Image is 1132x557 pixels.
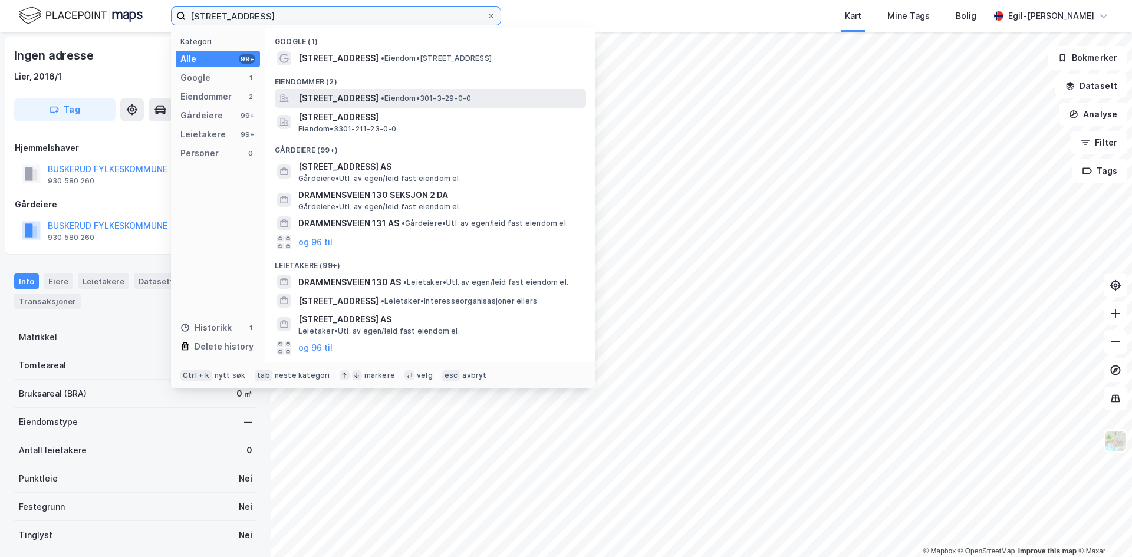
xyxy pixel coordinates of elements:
[887,9,930,23] div: Mine Tags
[180,146,219,160] div: Personer
[78,273,129,289] div: Leietakere
[1055,74,1127,98] button: Datasett
[298,312,581,327] span: [STREET_ADDRESS] AS
[417,371,433,380] div: velg
[180,90,232,104] div: Eiendommer
[1059,103,1127,126] button: Analyse
[246,323,255,332] div: 1
[265,136,595,157] div: Gårdeiere (99+)
[298,202,461,212] span: Gårdeiere • Utl. av egen/leid fast eiendom el.
[246,443,252,457] div: 0
[298,275,401,289] span: DRAMMENSVEIEN 130 AS
[403,278,407,286] span: •
[246,73,255,83] div: 1
[402,219,405,228] span: •
[180,71,210,85] div: Google
[298,174,461,183] span: Gårdeiere • Utl. av egen/leid fast eiendom el.
[19,443,87,457] div: Antall leietakere
[239,472,252,486] div: Nei
[462,371,486,380] div: avbryt
[246,92,255,101] div: 2
[236,387,252,401] div: 0 ㎡
[244,415,252,429] div: —
[265,252,595,273] div: Leietakere (99+)
[298,188,581,202] span: DRAMMENSVEIEN 130 SEKSJON 2 DA
[19,528,52,542] div: Tinglyst
[180,52,196,66] div: Alle
[186,7,486,25] input: Søk på adresse, matrikkel, gårdeiere, leietakere eller personer
[19,415,78,429] div: Eiendomstype
[403,278,568,287] span: Leietaker • Utl. av egen/leid fast eiendom el.
[298,91,379,106] span: [STREET_ADDRESS]
[381,296,537,306] span: Leietaker • Interesseorganisasjoner ellers
[956,9,976,23] div: Bolig
[48,176,94,186] div: 930 580 260
[48,233,94,242] div: 930 580 260
[298,51,379,65] span: [STREET_ADDRESS]
[14,273,39,289] div: Info
[19,5,143,26] img: logo.f888ab2527a4732fd821a326f86c7f29.svg
[381,54,492,63] span: Eiendom • [STREET_ADDRESS]
[15,197,256,212] div: Gårdeiere
[14,70,62,84] div: Lier, 2016/1
[180,108,223,123] div: Gårdeiere
[1104,430,1127,452] img: Z
[381,296,384,305] span: •
[1072,159,1127,183] button: Tags
[239,111,255,120] div: 99+
[298,160,581,174] span: [STREET_ADDRESS] AS
[298,124,397,134] span: Eiendom • 3301-211-23-0-0
[14,98,116,121] button: Tag
[239,528,252,542] div: Nei
[19,500,65,514] div: Festegrunn
[14,294,81,309] div: Transaksjoner
[14,46,96,65] div: Ingen adresse
[265,28,595,49] div: Google (1)
[923,547,956,555] a: Mapbox
[298,216,399,230] span: DRAMMENSVEIEN 131 AS
[298,110,581,124] span: [STREET_ADDRESS]
[180,127,226,141] div: Leietakere
[180,370,212,381] div: Ctrl + k
[265,68,595,89] div: Eiendommer (2)
[239,500,252,514] div: Nei
[381,94,471,103] span: Eiendom • 301-3-29-0-0
[381,94,384,103] span: •
[381,54,384,62] span: •
[298,327,460,336] span: Leietaker • Utl. av egen/leid fast eiendom el.
[265,357,595,378] div: Historikk (1)
[364,371,395,380] div: markere
[845,9,861,23] div: Kart
[19,472,58,486] div: Punktleie
[275,371,330,380] div: neste kategori
[1008,9,1094,23] div: Egil-[PERSON_NAME]
[195,340,254,354] div: Delete history
[134,273,178,289] div: Datasett
[246,149,255,158] div: 0
[19,330,57,344] div: Matrikkel
[958,547,1015,555] a: OpenStreetMap
[1073,500,1132,557] iframe: Chat Widget
[44,273,73,289] div: Eiere
[442,370,460,381] div: esc
[1071,131,1127,154] button: Filter
[15,141,256,155] div: Hjemmelshaver
[19,387,87,401] div: Bruksareal (BRA)
[180,321,232,335] div: Historikk
[215,371,246,380] div: nytt søk
[255,370,272,381] div: tab
[19,358,66,373] div: Tomteareal
[298,341,333,355] button: og 96 til
[402,219,568,228] span: Gårdeiere • Utl. av egen/leid fast eiendom el.
[298,294,379,308] span: [STREET_ADDRESS]
[1018,547,1077,555] a: Improve this map
[180,37,260,46] div: Kategori
[239,54,255,64] div: 99+
[298,235,333,249] button: og 96 til
[1048,46,1127,70] button: Bokmerker
[239,130,255,139] div: 99+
